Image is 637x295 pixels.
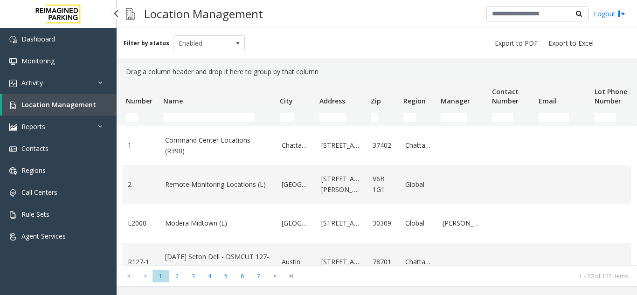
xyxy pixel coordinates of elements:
[139,2,268,25] h3: Location Management
[535,109,591,126] td: Email Filter
[405,179,431,190] a: Global
[21,166,46,175] span: Regions
[441,96,470,105] span: Manager
[618,9,625,19] img: logout
[488,109,535,126] td: Contact Number Filter
[441,113,467,122] input: Manager Filter
[165,218,270,228] a: Modera Midtown (L)
[282,179,310,190] a: [GEOGRAPHIC_DATA]
[373,174,394,195] a: V6B 1G1
[373,257,394,267] a: 78701
[218,270,234,282] span: Page 5
[282,140,310,151] a: Chattanooga
[321,174,361,195] a: [STREET_ADDRESS][PERSON_NAME]
[491,37,541,50] button: Export to PDF
[305,272,628,280] kendo-pager-info: 1 - 20 of 127 items
[373,218,394,228] a: 30309
[405,140,431,151] a: Chattanooga
[126,96,152,105] span: Number
[405,257,431,267] a: Chattanooga
[9,123,17,131] img: 'icon'
[371,113,378,122] input: Zip Filter
[443,218,483,228] a: [PERSON_NAME]
[403,113,415,122] input: Region Filter
[492,113,513,122] input: Contact Number Filter
[373,140,394,151] a: 37402
[9,167,17,175] img: 'icon'
[9,58,17,65] img: 'icon'
[492,87,519,105] span: Contact Number
[122,109,159,126] td: Number Filter
[319,113,346,122] input: Address Filter
[280,96,293,105] span: City
[169,270,185,282] span: Page 2
[21,188,57,197] span: Call Centers
[319,96,345,105] span: Address
[21,100,96,109] span: Location Management
[201,270,218,282] span: Page 4
[321,140,361,151] a: [STREET_ADDRESS]
[165,179,270,190] a: Remote Monitoring Locations (L)
[595,113,616,122] input: Lot Phone Number Filter
[321,257,361,267] a: [STREET_ADDRESS]
[185,270,201,282] span: Page 3
[165,135,270,156] a: Command Center Locations (R390)
[21,78,43,87] span: Activity
[234,270,250,282] span: Page 6
[250,270,267,282] span: Page 7
[437,109,488,126] td: Manager Filter
[163,113,255,122] input: Name Filter
[21,144,48,153] span: Contacts
[548,39,594,48] span: Export to Excel
[21,232,66,240] span: Agent Services
[128,218,154,228] a: L20000500
[285,272,298,280] span: Go to the last page
[117,81,637,265] div: Data table
[2,94,117,116] a: Location Management
[128,140,154,151] a: 1
[400,109,437,126] td: Region Filter
[128,179,154,190] a: 2
[9,145,17,153] img: 'icon'
[9,211,17,219] img: 'icon'
[21,34,55,43] span: Dashboard
[173,36,230,51] span: Enabled
[165,252,270,273] a: [DATE] Seton Dell - DSMCUT 127-51 (R390)
[282,257,310,267] a: Austin
[159,109,276,126] td: Name Filter
[280,113,294,122] input: City Filter
[403,96,426,105] span: Region
[21,56,55,65] span: Monitoring
[21,122,45,131] span: Reports
[283,269,299,282] span: Go to the last page
[405,218,431,228] a: Global
[21,210,49,219] span: Rule Sets
[9,189,17,197] img: 'icon'
[122,63,631,81] div: Drag a column header and drop it here to group by that column
[152,270,169,282] span: Page 1
[9,233,17,240] img: 'icon'
[269,272,281,280] span: Go to the next page
[276,109,316,126] td: City Filter
[321,218,361,228] a: [STREET_ADDRESS]
[163,96,183,105] span: Name
[124,39,169,48] label: Filter by status
[9,80,17,87] img: 'icon'
[9,102,17,109] img: 'icon'
[126,2,135,25] img: pageIcon
[367,109,400,126] td: Zip Filter
[539,96,557,105] span: Email
[371,96,381,105] span: Zip
[282,218,310,228] a: [GEOGRAPHIC_DATA]
[539,113,569,122] input: Email Filter
[545,37,597,50] button: Export to Excel
[128,257,154,267] a: R127-1
[126,113,138,122] input: Number Filter
[267,269,283,282] span: Go to the next page
[9,36,17,43] img: 'icon'
[316,109,367,126] td: Address Filter
[495,39,538,48] span: Export to PDF
[595,87,627,105] span: Lot Phone Number
[594,9,625,19] a: Logout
